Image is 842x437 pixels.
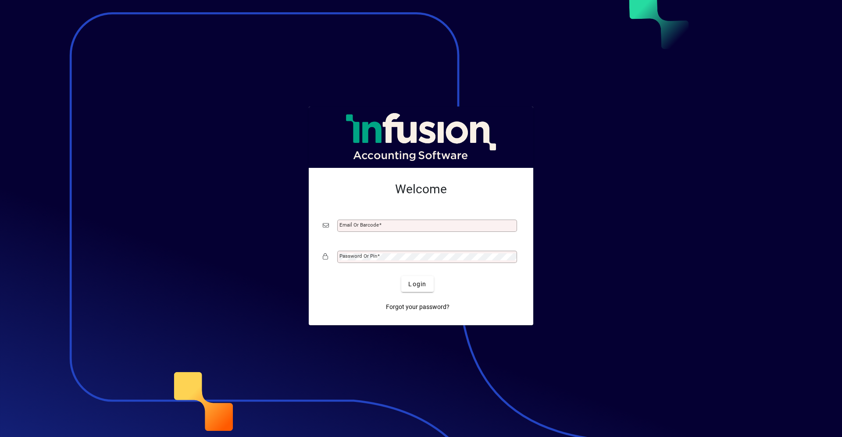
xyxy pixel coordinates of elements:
[339,253,377,259] mat-label: Password or Pin
[386,302,450,312] span: Forgot your password?
[382,299,453,315] a: Forgot your password?
[408,280,426,289] span: Login
[323,182,519,197] h2: Welcome
[339,222,379,228] mat-label: Email or Barcode
[401,276,433,292] button: Login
